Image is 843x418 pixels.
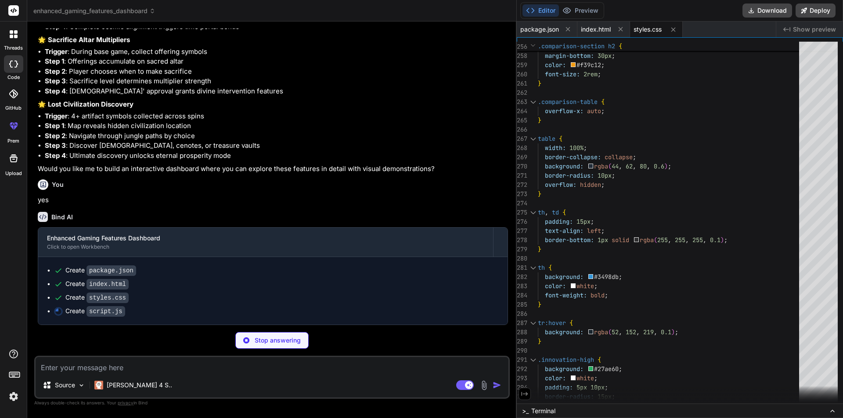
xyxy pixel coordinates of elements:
span: table [538,135,555,143]
span: .comparison-table [538,98,598,106]
div: 281 [517,263,526,272]
div: Click to collapse the range. [527,263,539,272]
span: , [668,236,671,244]
span: auto [587,107,601,115]
span: ; [594,282,598,290]
strong: Step 2 [45,132,65,140]
li: : Sacrifice level determines multiplier strength [45,76,508,86]
span: ( [654,236,657,244]
span: { [569,319,573,327]
span: ; [601,227,605,235]
span: tr:hover [538,319,566,327]
div: 267 [517,134,526,143]
span: border-bottom: [545,236,594,244]
button: Enhanced Gaming Features DashboardClick to open Workbench [38,228,493,257]
div: 289 [517,337,526,346]
span: { [601,98,605,106]
span: , [619,328,622,336]
div: 260 [517,70,526,79]
div: 288 [517,328,526,337]
li: : Player chooses when to make sacrifice [45,67,508,77]
span: 44 [612,162,619,170]
li: : During base game, collect offering symbols [45,47,508,57]
span: { [598,356,601,364]
div: 291 [517,355,526,364]
span: width: [545,144,566,152]
div: 277 [517,226,526,236]
div: 271 [517,171,526,180]
button: Editor [522,4,559,17]
span: rgba [594,328,608,336]
span: overflow: [545,181,576,189]
span: package.json [520,25,559,34]
strong: Step 1 [45,121,64,130]
span: { [619,42,622,50]
span: ; [584,144,587,152]
span: left [587,227,601,235]
span: th [538,208,545,216]
span: padding: [545,383,573,391]
label: code [7,74,20,81]
strong: Step 2 [45,67,65,75]
span: rgba [594,162,608,170]
div: Click to collapse the range. [527,97,539,107]
button: Preview [559,4,602,17]
li: : Map reveals hidden civilization location [45,121,508,131]
strong: Trigger [45,47,68,56]
div: 294 [517,383,526,392]
img: Pick Models [78,382,85,389]
label: prem [7,137,19,145]
span: ) [664,162,668,170]
img: attachment [479,380,489,390]
span: ; [598,70,601,78]
span: Show preview [793,25,836,34]
span: color: [545,61,566,69]
span: 100% [569,144,584,152]
div: 261 [517,79,526,88]
code: package.json [86,265,136,276]
span: overflow-x: [545,107,584,115]
div: 263 [517,97,526,107]
span: ; [605,291,608,299]
span: 0.1 [710,236,721,244]
div: 290 [517,346,526,355]
div: 284 [517,291,526,300]
span: td [552,208,559,216]
span: font-size: [545,70,580,78]
span: 219 [643,328,654,336]
span: ) [721,236,724,244]
div: 270 [517,162,526,171]
span: ( [608,162,612,170]
strong: Step 3 [45,141,66,150]
span: , [619,162,622,170]
div: Click to collapse the range. [527,208,539,217]
span: ; [594,374,598,382]
span: 30px [598,52,612,60]
div: Enhanced Gaming Features Dashboard [47,234,484,243]
span: ; [601,107,605,115]
span: solid [612,236,629,244]
span: , [633,162,636,170]
code: index.html [86,279,129,289]
span: privacy [118,400,133,405]
span: ; [612,171,615,179]
span: 255 [675,236,685,244]
p: Stop answering [255,336,301,345]
p: Source [55,381,75,389]
span: ; [591,218,594,225]
span: styles.css [634,25,662,34]
button: Download [742,4,792,18]
span: h2 [608,42,615,50]
div: 275 [517,208,526,217]
code: script.js [86,306,125,317]
span: th [538,264,545,272]
li: : [DEMOGRAPHIC_DATA]' approval grants divine intervention features [45,86,508,96]
span: ; [612,52,615,60]
span: ; [633,153,636,161]
span: bold [591,291,605,299]
span: .comparison-section [538,42,605,50]
span: } [538,300,541,308]
img: settings [6,389,21,404]
strong: Step 1 [45,57,64,65]
span: 10px [591,383,605,391]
